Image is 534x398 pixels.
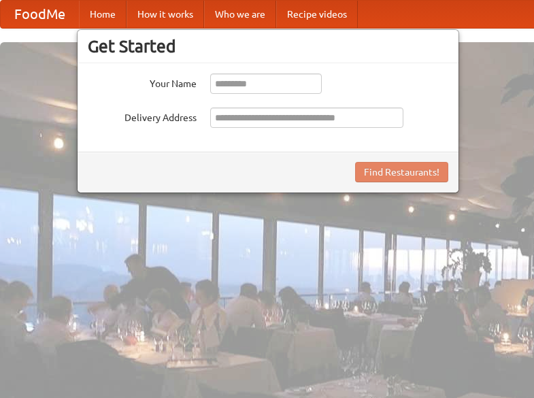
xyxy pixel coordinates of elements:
[1,1,79,28] a: FoodMe
[127,1,204,28] a: How it works
[204,1,276,28] a: Who we are
[355,162,448,182] button: Find Restaurants!
[79,1,127,28] a: Home
[88,73,197,90] label: Your Name
[88,107,197,125] label: Delivery Address
[276,1,358,28] a: Recipe videos
[88,36,448,56] h3: Get Started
